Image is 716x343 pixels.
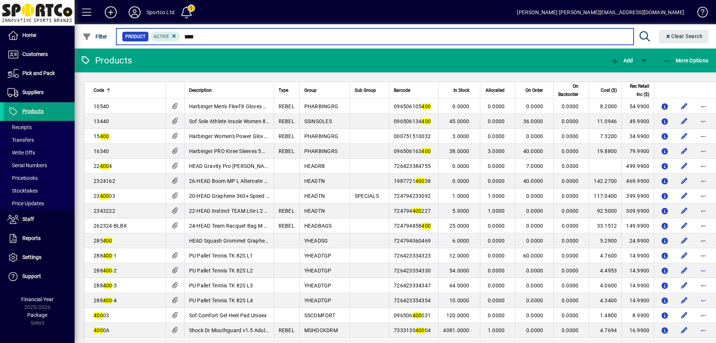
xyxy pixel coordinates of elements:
span: 3.0000 [452,133,470,139]
span: 288 -4 [94,297,117,303]
span: YHEADSG [304,238,328,244]
mat-chip: Activation Status: Active [151,32,180,41]
span: 096506 031 [394,312,431,318]
span: HEADTN [304,193,325,199]
td: 33.1512 [589,218,621,233]
span: 288 -2 [94,268,117,274]
div: Allocated [485,86,512,94]
button: More options [697,205,709,217]
td: 5.2900 [589,233,621,248]
button: More options [697,220,709,232]
td: 19.8800 [589,144,621,159]
td: 4.3400 [589,293,621,308]
span: 0.0000 [488,312,505,318]
span: 45.0000 [449,118,470,124]
div: On Order [520,86,550,94]
span: 0.0000 [488,178,505,184]
td: 499.9900 [621,159,654,174]
span: 10.0000 [449,297,470,303]
div: Sportco Ltd [147,6,175,18]
button: Clear [659,30,709,43]
td: 309.9900 [621,203,654,218]
span: 38.0000 [449,148,470,154]
div: [PERSON_NAME] [PERSON_NAME][EMAIL_ADDRESS][DOMAIN_NAME] [517,6,684,18]
span: 0.0000 [562,238,579,244]
span: 54.0000 [449,268,470,274]
span: 0.0000 [526,297,543,303]
span: 0.0000 [526,283,543,289]
a: Customers [4,45,75,64]
span: Package [27,312,47,318]
td: 54.9900 [621,99,654,114]
span: Description [189,86,212,94]
span: 0.0000 [488,103,505,109]
td: 1.4800 [589,308,621,323]
em: 400 [412,312,422,318]
span: 0.0000 [452,163,470,169]
span: Suppliers [22,89,44,95]
button: Edit [678,250,690,262]
span: 0.0000 [526,312,543,318]
td: 14.9900 [621,278,654,293]
a: Support [4,267,75,286]
a: Home [4,26,75,45]
span: 3.0000 [488,148,505,154]
span: On Backorder [558,82,578,99]
button: More options [697,265,709,277]
button: Edit [678,309,690,321]
span: 724794060469 [394,238,431,244]
span: REBEL [279,133,295,139]
span: 726423384755 [394,163,431,169]
td: 92.5000 [589,203,621,218]
span: REBEL [279,118,295,124]
span: 0.0000 [488,163,505,169]
div: Code [94,86,161,94]
span: PHARBINGRS [304,148,338,154]
button: Edit [678,205,690,217]
span: In Stock [453,86,470,94]
span: 60.0000 [523,253,543,259]
button: Edit [678,220,690,232]
button: Edit [678,294,690,306]
button: More options [697,324,709,336]
a: Knowledge Base [692,1,707,26]
span: Shock Dr Mouthguard v1.5 Adult s/less w/Case r [189,327,306,333]
span: Support [22,273,41,279]
span: Sof Sole Athlete Insole Women 8-11 r [189,118,277,124]
em: 400 [415,178,425,184]
span: 24-HEAD Team Racquet Bag M BLBK 6R [189,223,285,229]
td: 8.9900 [621,308,654,323]
span: HEADRB [304,163,325,169]
span: 0.0000 [488,253,505,259]
span: 0.0000 [488,297,505,303]
td: 79.9900 [621,144,654,159]
span: Type [279,86,288,94]
span: HEADBAGS [304,223,332,229]
span: YHEADTGP [304,283,332,289]
span: 0.0000 [562,297,579,303]
a: Suppliers [4,83,75,102]
div: On Backorder [558,82,585,99]
span: 10540 [94,103,109,109]
span: YHEADTGP [304,253,332,259]
span: 724794233092 [394,193,431,199]
em: 400 [421,103,431,109]
button: More options [697,160,709,172]
span: 1.0000 [488,193,505,199]
td: 14.9900 [621,248,654,263]
span: HEADTN [304,178,325,184]
span: Sub Group [355,86,376,94]
span: YHEADTGP [304,297,332,303]
span: SSCOMFORT [304,312,335,318]
span: 0.0000 [562,327,579,333]
span: 2343222 [94,208,115,214]
span: 726423334354 [394,297,431,303]
span: SSINSOLES [304,118,332,124]
span: 285 [94,238,112,244]
span: Write Offs [7,150,35,156]
span: 0.0000 [526,268,543,274]
em: 400 [421,118,431,124]
span: 0.0000 [452,178,470,184]
td: 4.0600 [589,278,621,293]
td: 14.9900 [621,263,654,278]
